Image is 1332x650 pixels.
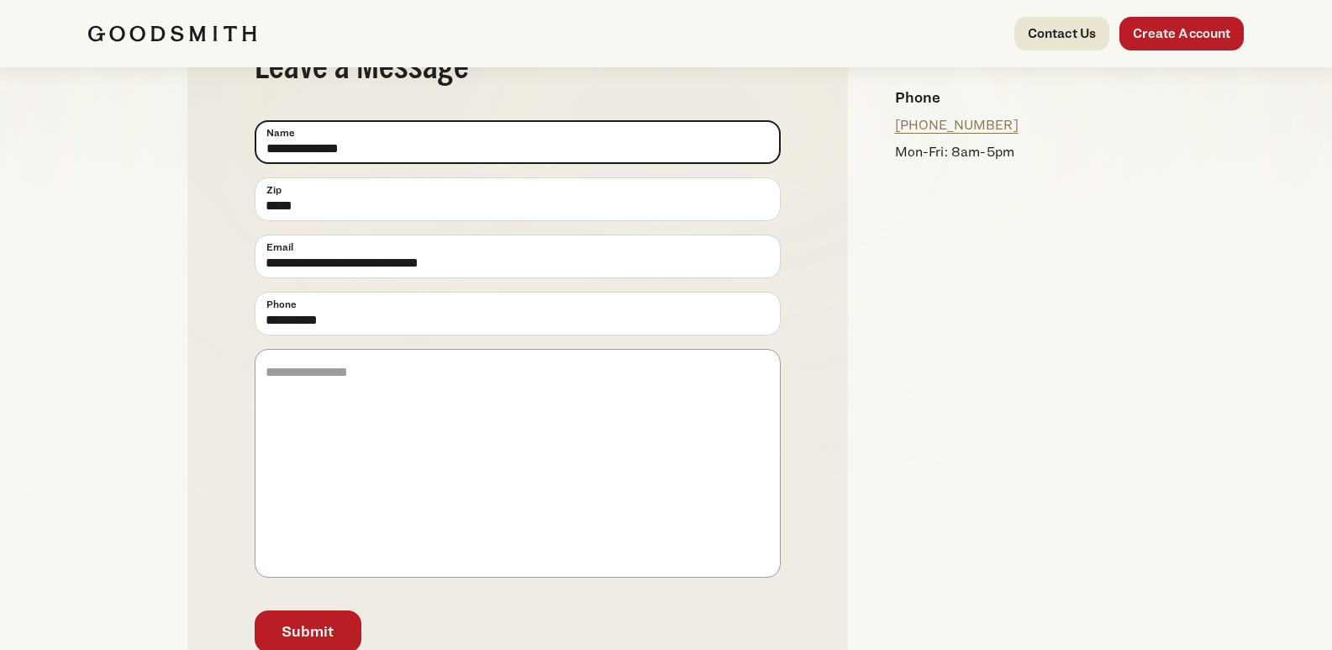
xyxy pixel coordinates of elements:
[266,240,293,255] span: Email
[895,86,1132,108] h4: Phone
[255,50,781,87] h2: Leave a Message
[266,125,295,140] span: Name
[895,142,1132,162] p: Mon-Fri: 8am-5pm
[88,25,256,42] img: Goodsmith
[266,297,297,312] span: Phone
[895,117,1019,133] a: [PHONE_NUMBER]
[1014,17,1110,50] a: Contact Us
[266,182,282,198] span: Zip
[1119,17,1244,50] a: Create Account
